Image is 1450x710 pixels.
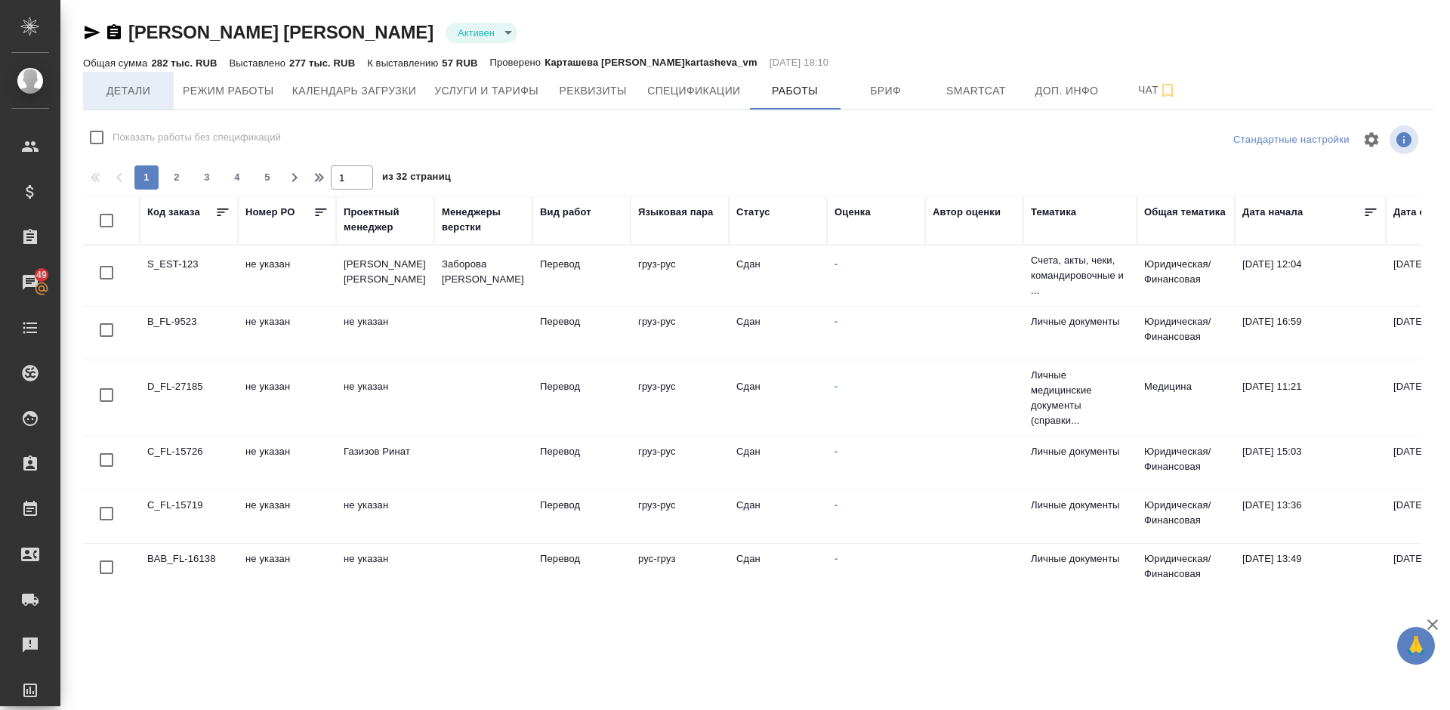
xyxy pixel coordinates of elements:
[1031,498,1129,513] p: Личные документы
[1137,437,1235,489] td: Юридическая/Финансовая
[759,82,831,100] span: Работы
[1137,249,1235,302] td: Юридическая/Финансовая
[140,544,238,597] td: BAB_FL-16138
[1031,205,1076,220] div: Тематика
[1031,444,1129,459] p: Личные документы
[183,82,274,100] span: Режим работы
[1235,372,1386,424] td: [DATE] 11:21
[140,307,238,360] td: B_FL-9523
[1393,205,1448,220] div: Дата сдачи
[540,314,623,329] p: Перевод
[647,82,740,100] span: Спецификации
[434,82,538,100] span: Услуги и тарифы
[147,205,200,220] div: Код заказа
[165,170,189,185] span: 2
[91,257,122,289] span: Toggle Row Selected
[540,257,623,272] p: Перевод
[442,57,477,69] p: 57 RUB
[245,205,295,220] div: Номер PO
[83,23,101,42] button: Скопировать ссылку для ЯМессенджера
[631,490,729,543] td: груз-рус
[336,249,434,302] td: [PERSON_NAME] [PERSON_NAME]
[92,82,165,100] span: Детали
[446,23,517,43] div: Активен
[835,553,838,564] a: -
[27,267,56,282] span: 49
[225,170,249,185] span: 4
[631,372,729,424] td: груз-рус
[638,205,714,220] div: Языковая пара
[1353,122,1390,158] span: Настроить таблицу
[1242,205,1303,220] div: Дата начала
[736,205,770,220] div: Статус
[729,437,827,489] td: Сдан
[238,307,336,360] td: не указан
[1397,627,1435,665] button: 🙏
[165,165,189,190] button: 2
[835,316,838,327] a: -
[940,82,1013,100] span: Smartcat
[1390,125,1421,154] span: Посмотреть информацию
[382,168,451,190] span: из 32 страниц
[1158,82,1177,100] svg: Подписаться
[729,372,827,424] td: Сдан
[91,498,122,529] span: Toggle Row Selected
[1137,544,1235,597] td: Юридическая/Финансовая
[336,544,434,597] td: не указан
[4,264,57,301] a: 49
[557,82,629,100] span: Реквизиты
[540,498,623,513] p: Перевод
[1121,81,1194,100] span: Чат
[195,165,219,190] button: 3
[631,544,729,597] td: рус-груз
[1235,437,1386,489] td: [DATE] 15:03
[195,170,219,185] span: 3
[1229,128,1353,152] div: split button
[336,490,434,543] td: не указан
[1137,307,1235,360] td: Юридическая/Финансовая
[453,26,499,39] button: Активен
[140,249,238,302] td: S_EST-123
[1235,307,1386,360] td: [DATE] 16:59
[835,258,838,270] a: -
[1403,630,1429,662] span: 🙏
[631,437,729,489] td: груз-рус
[1235,249,1386,302] td: [DATE] 12:04
[238,437,336,489] td: не указан
[1144,205,1226,220] div: Общая тематика
[140,372,238,424] td: D_FL-27185
[489,55,545,70] p: Проверено
[225,165,249,190] button: 4
[238,544,336,597] td: не указан
[113,130,281,145] span: Показать работы без спецификаций
[835,446,838,457] a: -
[729,490,827,543] td: Сдан
[289,57,355,69] p: 277 тыс. RUB
[255,170,279,185] span: 5
[631,307,729,360] td: груз-рус
[1137,490,1235,543] td: Юридическая/Финансовая
[729,307,827,360] td: Сдан
[83,57,151,69] p: Общая сумма
[1031,314,1129,329] p: Личные документы
[540,444,623,459] p: Перевод
[1235,490,1386,543] td: [DATE] 13:36
[91,551,122,583] span: Toggle Row Selected
[344,205,427,235] div: Проектный менеджер
[835,205,871,220] div: Оценка
[835,381,838,392] a: -
[91,314,122,346] span: Toggle Row Selected
[336,372,434,424] td: не указан
[770,55,829,70] p: [DATE] 18:10
[336,437,434,489] td: Газизов Ринат
[631,249,729,302] td: груз-рус
[1137,372,1235,424] td: Медицина
[105,23,123,42] button: Скопировать ссылку
[255,165,279,190] button: 5
[545,55,757,70] p: Карташева [PERSON_NAME]kartasheva_vm
[367,57,442,69] p: К выставлению
[1031,551,1129,566] p: Личные документы
[850,82,922,100] span: Бриф
[835,499,838,511] a: -
[230,57,290,69] p: Выставлено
